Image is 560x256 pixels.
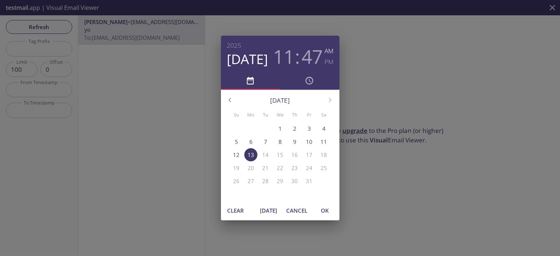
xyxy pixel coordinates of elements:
[303,135,316,148] button: 10
[264,138,267,146] p: 7
[260,206,277,215] span: [DATE]
[244,148,257,161] button: 13
[259,111,272,119] span: Tu
[273,122,287,135] button: 1
[306,138,312,146] p: 10
[227,206,244,215] span: Clear
[273,135,287,148] button: 8
[324,46,334,56] button: AM
[293,138,296,146] p: 9
[293,125,296,133] p: 2
[324,56,334,67] button: PM
[317,111,330,119] span: Sa
[230,111,243,119] span: Su
[302,46,323,67] button: 47
[244,111,257,119] span: Mo
[233,151,240,159] p: 12
[283,204,310,217] button: Cancel
[224,204,247,217] button: Clear
[230,148,243,161] button: 12
[313,204,337,217] button: OK
[322,125,326,133] p: 4
[288,122,301,135] button: 2
[303,122,316,135] button: 3
[288,135,301,148] button: 9
[244,135,257,148] button: 6
[257,204,280,217] button: [DATE]
[230,135,243,148] button: 5
[288,111,301,119] span: Th
[317,135,330,148] button: 11
[273,46,294,67] button: 11
[308,125,311,133] p: 3
[227,40,241,51] button: 2025
[259,135,272,148] button: 7
[316,206,334,215] span: OK
[249,138,253,146] p: 6
[279,138,282,146] p: 8
[320,138,327,146] p: 11
[248,151,254,159] p: 13
[286,206,307,215] span: Cancel
[273,111,287,119] span: We
[303,111,316,119] span: Fr
[227,51,268,67] button: [DATE]
[317,122,330,135] button: 4
[279,125,282,133] p: 1
[235,138,238,146] p: 5
[239,96,321,105] p: [DATE]
[295,46,300,67] h3: :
